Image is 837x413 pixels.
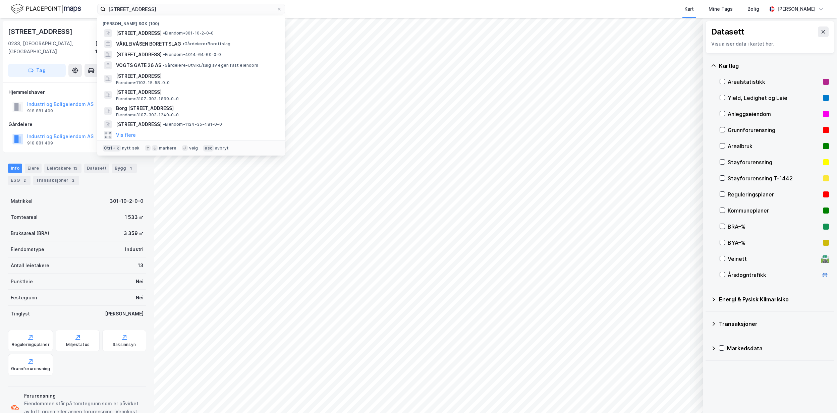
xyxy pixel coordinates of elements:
[97,16,285,28] div: [PERSON_NAME] søk (100)
[136,294,144,302] div: Nei
[27,108,53,114] div: 918 881 409
[728,126,820,134] div: Grunnforurensning
[728,255,818,263] div: Veinett
[803,381,837,413] div: Kontrollprogram for chat
[182,41,184,46] span: •
[125,213,144,221] div: 1 533 ㎡
[11,261,49,270] div: Antall leietakere
[11,310,30,318] div: Tinglyst
[821,254,830,263] div: 🛣️
[11,197,33,205] div: Matrikkel
[27,140,53,146] div: 918 881 409
[116,40,181,48] span: VÅKLEIVÅSEN BORETTSLAG
[116,131,136,139] button: Vis flere
[11,229,49,237] div: Bruksareal (BRA)
[116,96,179,102] span: Eiendom • 3107-303-1899-0-0
[11,278,33,286] div: Punktleie
[11,294,37,302] div: Festegrunn
[719,295,829,303] div: Energi & Fysisk Klimarisiko
[136,278,144,286] div: Nei
[24,392,144,400] div: Forurensning
[122,145,140,151] div: nytt søk
[11,366,50,371] div: Grunnforurensning
[163,63,258,68] span: Gårdeiere • Utvikl./salg av egen fast eiendom
[163,52,165,57] span: •
[116,112,179,118] span: Eiendom • 3107-303-1240-0-0
[11,213,38,221] div: Tomteareal
[116,120,162,128] span: [STREET_ADDRESS]
[116,104,277,112] span: Borg [STREET_ADDRESS]
[163,31,165,36] span: •
[728,142,820,150] div: Arealbruk
[116,88,277,96] span: [STREET_ADDRESS]
[8,26,74,37] div: [STREET_ADDRESS]
[8,88,146,96] div: Hjemmelshaver
[8,164,22,173] div: Info
[728,158,820,166] div: Støyforurensning
[163,63,165,68] span: •
[70,177,76,184] div: 2
[8,120,146,128] div: Gårdeiere
[803,381,837,413] iframe: Chat Widget
[728,94,820,102] div: Yield, Ledighet og Leie
[110,197,144,205] div: 301-10-2-0-0
[8,176,31,185] div: ESG
[112,164,137,173] div: Bygg
[103,145,121,152] div: Ctrl + k
[84,164,109,173] div: Datasett
[113,342,136,347] div: Saksinnsyn
[138,261,144,270] div: 13
[728,78,820,86] div: Arealstatistikk
[11,3,81,15] img: logo.f888ab2527a4732fd821a326f86c7f29.svg
[44,164,81,173] div: Leietakere
[163,31,214,36] span: Eiendom • 301-10-2-0-0
[8,40,95,56] div: 0283, [GEOGRAPHIC_DATA], [GEOGRAPHIC_DATA]
[215,145,229,151] div: avbryt
[116,61,161,69] span: VOGTS GATE 26 AS
[711,40,829,48] div: Visualiser data i kartet her.
[72,165,79,172] div: 13
[127,165,134,172] div: 1
[727,344,829,352] div: Markedsdata
[711,26,744,37] div: Datasett
[728,223,820,231] div: BRA–%
[116,80,170,85] span: Eiendom • 1103-15-58-0-0
[684,5,694,13] div: Kart
[105,310,144,318] div: [PERSON_NAME]
[719,62,829,70] div: Kartlag
[728,271,818,279] div: Årsdøgntrafikk
[33,176,79,185] div: Transaksjoner
[189,145,198,151] div: velg
[8,64,66,77] button: Tag
[203,145,214,152] div: esc
[728,110,820,118] div: Anleggseiendom
[25,164,42,173] div: Eiere
[11,245,44,253] div: Eiendomstype
[719,320,829,328] div: Transaksjoner
[728,239,820,247] div: BYA–%
[116,51,162,59] span: [STREET_ADDRESS]
[159,145,176,151] div: markere
[106,4,277,14] input: Søk på adresse, matrikkel, gårdeiere, leietakere eller personer
[95,40,146,56] div: [GEOGRAPHIC_DATA], 10/2
[163,122,165,127] span: •
[163,122,222,127] span: Eiendom • 1124-35-481-0-0
[182,41,230,47] span: Gårdeiere • Borettslag
[124,229,144,237] div: 3 359 ㎡
[116,29,162,37] span: [STREET_ADDRESS]
[66,342,90,347] div: Miljøstatus
[21,177,28,184] div: 2
[728,174,820,182] div: Støyforurensning T-1442
[163,52,221,57] span: Eiendom • 4014-64-60-0-0
[747,5,759,13] div: Bolig
[125,245,144,253] div: Industri
[777,5,816,13] div: [PERSON_NAME]
[12,342,50,347] div: Reguleringsplaner
[116,72,277,80] span: [STREET_ADDRESS]
[709,5,733,13] div: Mine Tags
[728,206,820,215] div: Kommuneplaner
[728,190,820,198] div: Reguleringsplaner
